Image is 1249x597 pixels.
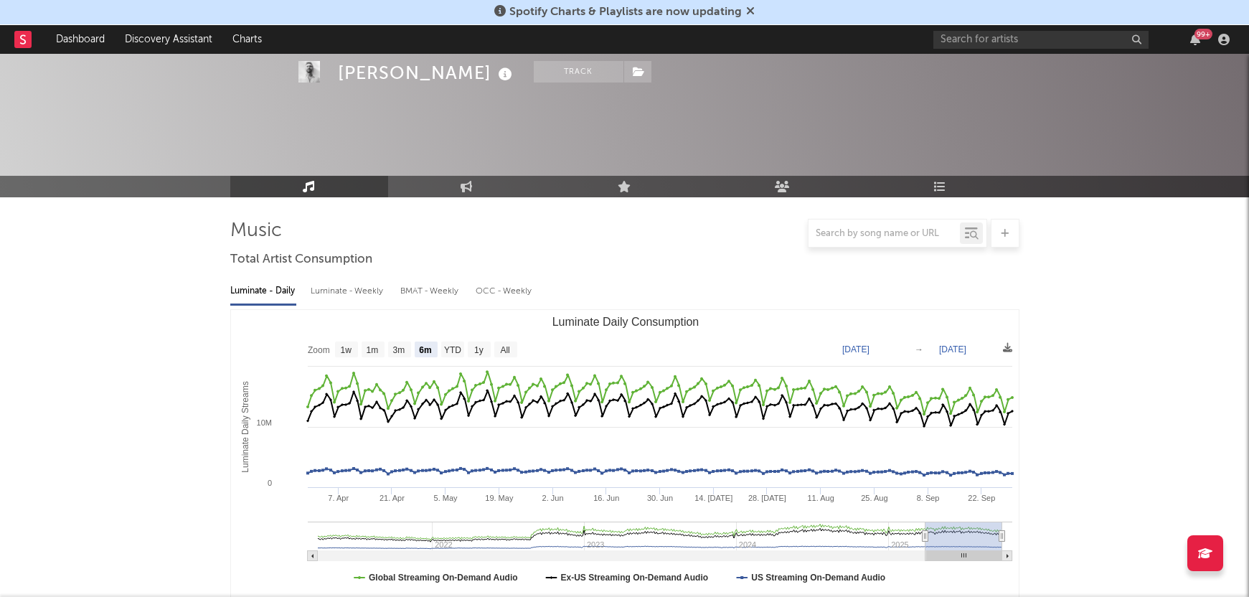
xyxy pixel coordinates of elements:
text: 28. [DATE] [748,494,786,502]
text: 1w [340,345,352,355]
text: 16. Jun [593,494,619,502]
span: Spotify Charts & Playlists are now updating [509,6,742,18]
text: Global Streaming On-Demand Audio [369,573,518,583]
text: [DATE] [842,344,869,354]
input: Search for artists [933,31,1149,49]
text: 5. May [433,494,458,502]
div: OCC - Weekly [476,279,533,304]
span: Dismiss [746,6,755,18]
text: 0 [267,479,271,487]
button: 99+ [1190,34,1200,45]
text: US Streaming On-Demand Audio [751,573,885,583]
div: Luminate - Weekly [311,279,386,304]
input: Search by song name or URL [809,228,960,240]
text: 30. Jun [646,494,672,502]
text: Luminate Daily Consumption [552,316,699,328]
text: → [915,344,923,354]
text: [DATE] [939,344,966,354]
text: 2. Jun [542,494,563,502]
text: 7. Apr [328,494,349,502]
text: All [500,345,509,355]
text: 11. Aug [807,494,834,502]
a: Dashboard [46,25,115,54]
text: 6m [419,345,431,355]
text: Luminate Daily Streams [240,381,250,472]
text: 10M [256,418,271,427]
text: 25. Aug [861,494,887,502]
div: [PERSON_NAME] [338,61,516,85]
text: 21. Apr [379,494,404,502]
text: Ex-US Streaming On-Demand Audio [560,573,708,583]
text: Zoom [308,345,330,355]
div: Luminate - Daily [230,279,296,304]
a: Charts [222,25,272,54]
a: Discovery Assistant [115,25,222,54]
svg: Luminate Daily Consumption [231,310,1019,597]
div: 99 + [1194,29,1212,39]
text: 1m [366,345,378,355]
text: 1y [474,345,484,355]
text: 14. [DATE] [694,494,732,502]
text: 3m [392,345,405,355]
text: 8. Sep [916,494,939,502]
button: Track [534,61,623,83]
text: 22. Sep [968,494,995,502]
text: YTD [443,345,461,355]
div: BMAT - Weekly [400,279,461,304]
span: Total Artist Consumption [230,251,372,268]
text: 19. May [485,494,514,502]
